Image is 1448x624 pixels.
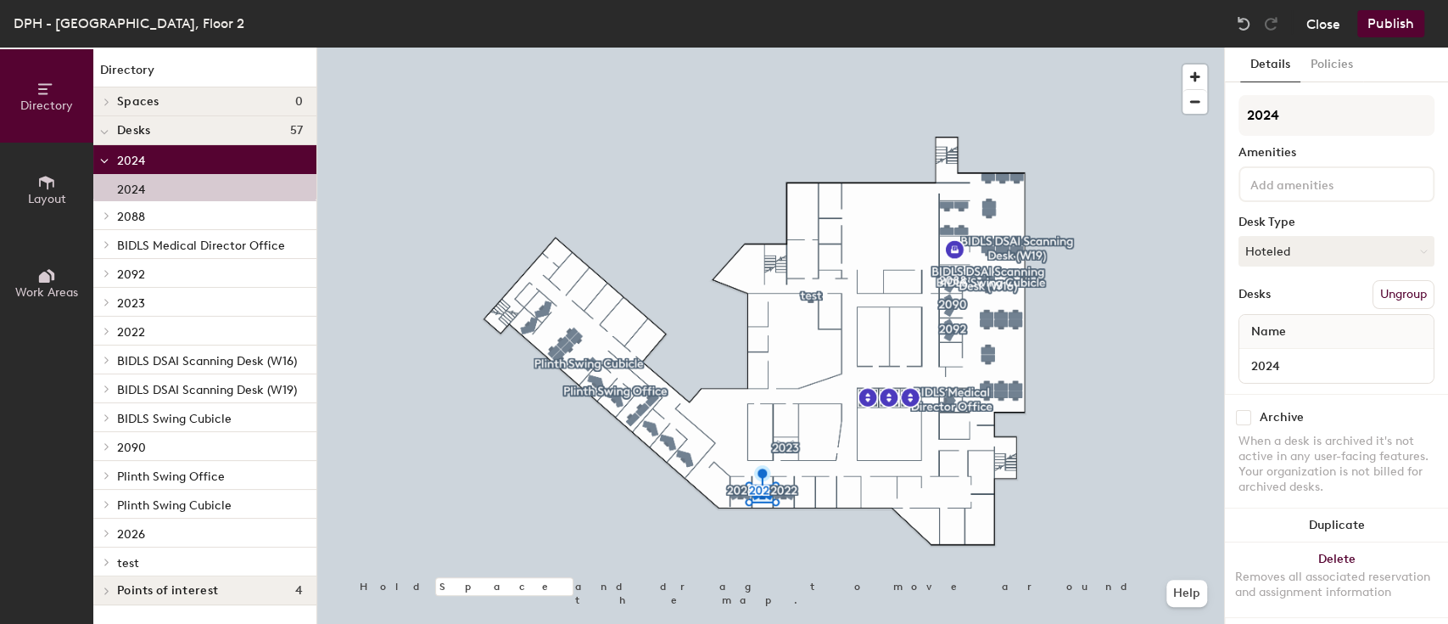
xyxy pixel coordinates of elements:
button: Close [1306,10,1340,37]
img: Redo [1262,15,1279,32]
span: 0 [295,95,303,109]
img: Undo [1235,15,1252,32]
span: BIDLS DSAI Scanning Desk (W16) [117,354,297,368]
span: BIDLS DSAI Scanning Desk (W19) [117,383,297,397]
button: Policies [1300,48,1363,82]
button: DeleteRemoves all associated reservation and assignment information [1225,542,1448,617]
span: BIDLS Swing Cubicle [117,412,232,426]
span: Layout [28,192,66,206]
p: 2024 [117,177,145,197]
div: Archive [1260,411,1304,424]
span: 57 [289,124,303,138]
span: test [117,556,139,571]
span: 2022 [117,325,145,340]
button: Duplicate [1225,509,1448,542]
span: Plinth Swing Office [117,469,225,484]
div: When a desk is archived it's not active in any user-facing features. Your organization is not bil... [1238,434,1434,495]
span: Desks [117,124,150,138]
span: Plinth Swing Cubicle [117,498,232,513]
h1: Directory [93,61,316,87]
div: Desks [1238,288,1271,301]
span: 2092 [117,267,145,282]
span: Work Areas [15,285,78,300]
span: 2023 [117,296,145,311]
button: Details [1240,48,1300,82]
div: DPH - [GEOGRAPHIC_DATA], Floor 2 [14,13,244,34]
button: Ungroup [1373,280,1434,309]
input: Unnamed desk [1243,354,1430,378]
span: 2026 [117,527,145,542]
div: Amenities [1238,146,1434,160]
span: Points of interest [117,584,218,598]
span: 2024 [117,154,145,168]
span: 4 [295,584,303,598]
button: Help [1166,580,1207,607]
button: Hoteled [1238,236,1434,267]
input: Add amenities [1247,173,1400,194]
button: Publish [1357,10,1424,37]
span: 2088 [117,210,145,224]
span: Directory [20,98,73,113]
div: Desk Type [1238,216,1434,229]
span: 2090 [117,441,146,455]
span: Name [1243,317,1294,347]
span: Spaces [117,95,159,109]
span: BIDLS Medical Director Office [117,239,285,253]
div: Removes all associated reservation and assignment information [1235,570,1438,600]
